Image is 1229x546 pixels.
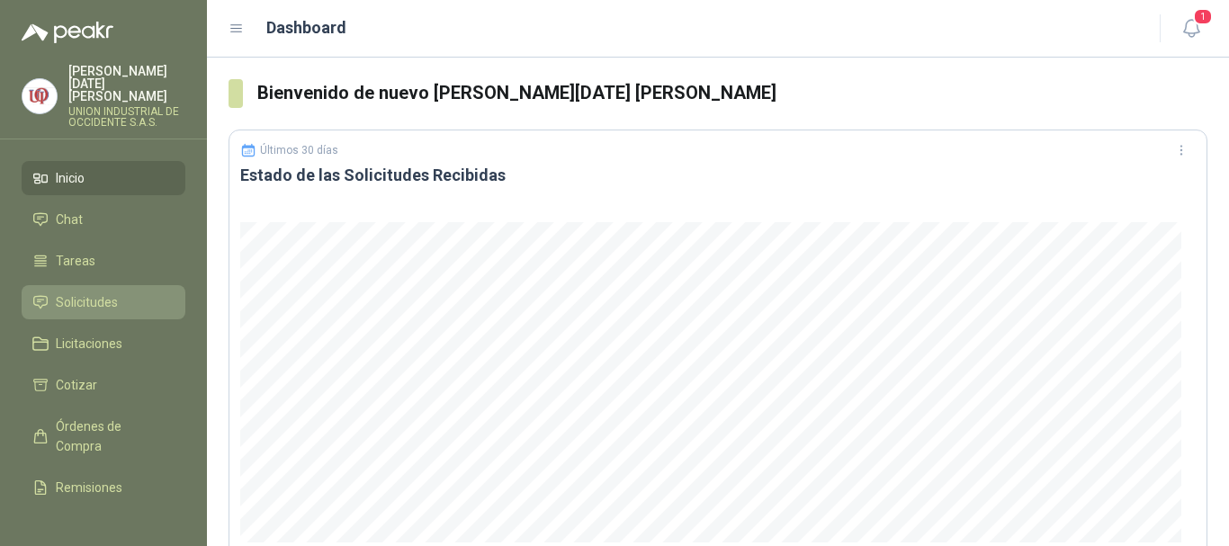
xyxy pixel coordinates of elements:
p: Últimos 30 días [260,144,338,157]
span: Órdenes de Compra [56,416,168,456]
a: Remisiones [22,470,185,505]
a: Órdenes de Compra [22,409,185,463]
h1: Dashboard [266,15,346,40]
img: Logo peakr [22,22,113,43]
a: Inicio [22,161,185,195]
a: Solicitudes [22,285,185,319]
span: 1 [1193,8,1213,25]
a: Licitaciones [22,327,185,361]
p: UNION INDUSTRIAL DE OCCIDENTE S.A.S. [68,106,185,128]
span: Remisiones [56,478,122,497]
a: Tareas [22,244,185,278]
a: Cotizar [22,368,185,402]
span: Solicitudes [56,292,118,312]
p: [PERSON_NAME][DATE] [PERSON_NAME] [68,65,185,103]
h3: Bienvenido de nuevo [PERSON_NAME][DATE] [PERSON_NAME] [257,79,1207,107]
button: 1 [1175,13,1207,45]
img: Company Logo [22,79,57,113]
span: Cotizar [56,375,97,395]
span: Licitaciones [56,334,122,354]
span: Inicio [56,168,85,188]
span: Chat [56,210,83,229]
h3: Estado de las Solicitudes Recibidas [240,165,1196,186]
span: Tareas [56,251,95,271]
a: Chat [22,202,185,237]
